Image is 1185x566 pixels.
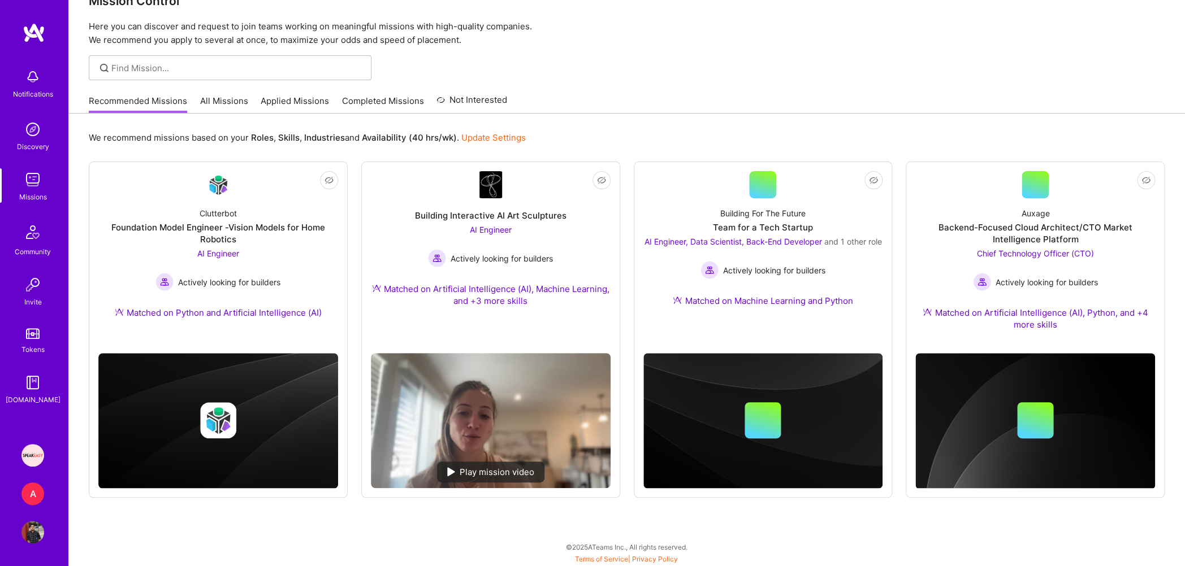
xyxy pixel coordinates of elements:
img: Company Logo [205,172,232,198]
div: Matched on Python and Artificial Intelligence (AI) [115,307,322,319]
img: Ateam Purple Icon [923,307,932,316]
div: Building Interactive AI Art Sculptures [415,210,566,221]
img: bell [21,66,44,88]
input: Find Mission... [111,62,363,74]
a: Applied Missions [261,95,329,114]
img: cover [643,353,883,489]
div: Notifications [13,88,53,100]
img: teamwork [21,168,44,191]
span: Actively looking for builders [451,252,553,264]
img: Community [19,219,46,246]
a: All Missions [200,95,248,114]
b: Skills [278,132,300,143]
div: Backend-Focused Cloud Architect/CTO Market Intelligence Platform [915,221,1155,245]
a: Speakeasy: Software Engineer to help Customers write custom functions [19,444,47,467]
div: Invite [24,296,42,308]
div: Community [15,246,51,258]
a: User Avatar [19,521,47,543]
span: Actively looking for builders [996,276,1098,288]
div: © 2025 ATeams Inc., All rights reserved. [68,533,1185,561]
div: Matched on Machine Learning and Python [673,295,853,307]
div: Play mission video [437,461,544,482]
img: logo [23,23,45,43]
b: Industries [304,132,345,143]
i: icon EyeClosed [325,176,334,185]
span: Chief Technology Officer (CTO) [977,249,1094,258]
img: Actively looking for builders [155,273,174,291]
div: [DOMAIN_NAME] [6,394,60,406]
div: A [21,482,44,505]
b: Roles [251,132,274,143]
div: Missions [19,191,47,203]
a: AuxageBackend-Focused Cloud Architect/CTO Market Intelligence PlatformChief Technology Officer (C... [915,171,1155,344]
div: Tokens [21,343,45,355]
a: Privacy Policy [632,555,678,563]
span: and 1 other role [824,237,881,246]
img: tokens [26,328,40,339]
div: Clutterbot [200,207,237,219]
a: Completed Missions [342,95,424,114]
p: We recommend missions based on your , , and . [89,132,526,143]
a: Company LogoClutterbotFoundation Model Engineer -Vision Models for Home RoboticsAI Engineer Activ... [98,171,338,332]
div: Matched on Artificial Intelligence (AI), Machine Learning, and +3 more skills [371,283,611,307]
a: Recommended Missions [89,95,187,114]
div: Foundation Model Engineer -Vision Models for Home Robotics [98,221,338,245]
img: Actively looking for builders [973,273,991,291]
img: Actively looking for builders [700,261,719,279]
a: Company LogoBuilding Interactive AI Art SculpturesAI Engineer Actively looking for buildersActive... [371,171,611,344]
img: Ateam Purple Icon [115,307,124,316]
span: AI Engineer [197,249,239,258]
img: guide book [21,371,44,394]
img: No Mission [371,353,611,487]
span: | [575,555,678,563]
div: Team for a Tech Startup [713,221,813,233]
div: Auxage [1021,207,1049,219]
a: Not Interested [436,93,507,114]
img: Company logo [200,402,236,438]
span: AI Engineer, Data Scientist, Back-End Developer [644,237,821,246]
i: icon SearchGrey [98,62,111,75]
img: Ateam Purple Icon [372,284,381,293]
p: Here you can discover and request to join teams working on meaningful missions with high-quality ... [89,20,1165,47]
img: User Avatar [21,521,44,543]
a: Building For The FutureTeam for a Tech StartupAI Engineer, Data Scientist, Back-End Developer and... [643,171,883,325]
img: Speakeasy: Software Engineer to help Customers write custom functions [21,444,44,467]
span: Actively looking for builders [178,276,280,288]
img: discovery [21,118,44,141]
img: play [447,467,455,476]
a: Terms of Service [575,555,628,563]
a: Update Settings [461,132,526,143]
img: Company Logo [479,171,502,198]
b: Availability (40 hrs/wk) [362,132,457,143]
i: icon EyeClosed [1141,176,1151,185]
span: Actively looking for builders [723,264,825,276]
a: A [19,482,47,505]
i: icon EyeClosed [869,176,878,185]
img: Invite [21,273,44,296]
div: Matched on Artificial Intelligence (AI), Python, and +4 more skills [915,307,1155,330]
img: cover [915,353,1155,489]
span: AI Engineer [470,225,512,234]
img: Ateam Purple Icon [673,295,682,304]
img: Actively looking for builders [428,249,446,267]
div: Discovery [17,141,49,153]
div: Building For The Future [720,207,806,219]
img: cover [98,353,338,489]
i: icon EyeClosed [597,176,606,185]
